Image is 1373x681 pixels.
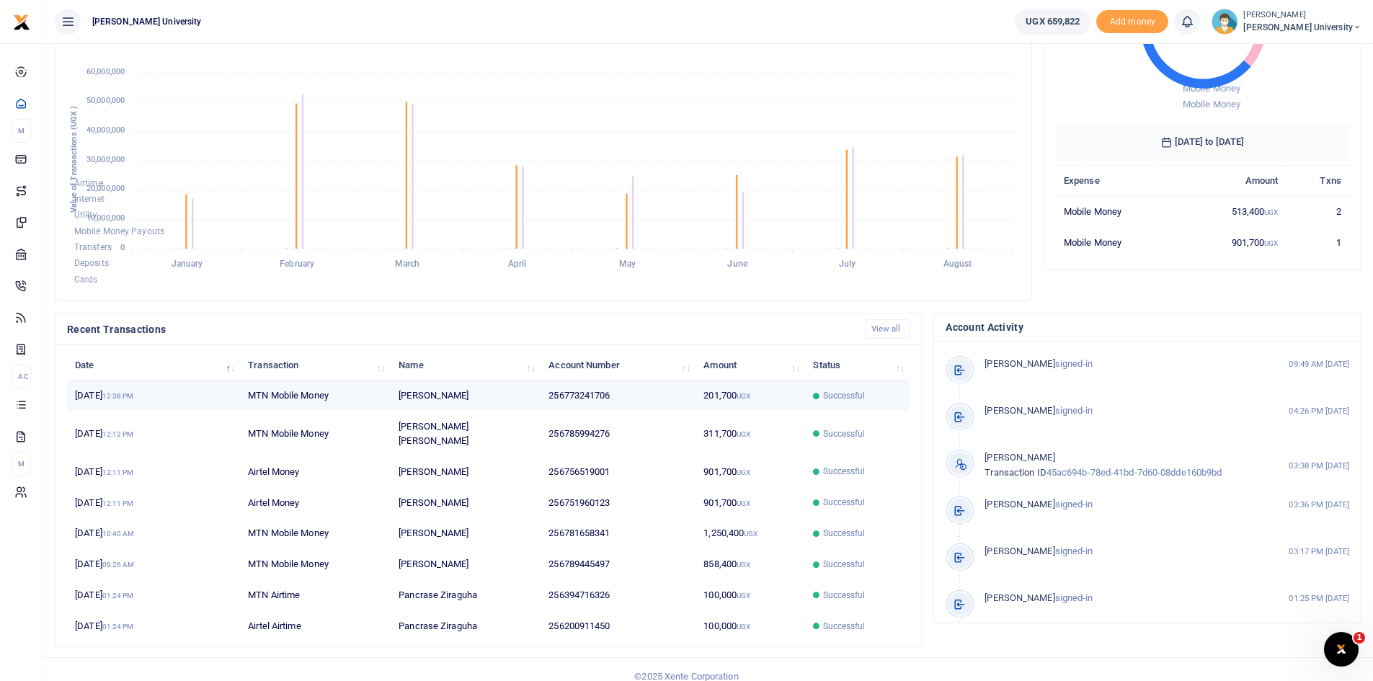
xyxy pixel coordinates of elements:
td: 256394716326 [541,580,696,611]
td: [PERSON_NAME] [PERSON_NAME] [391,411,541,456]
span: Internet [74,194,105,204]
td: Pancrase Ziraguha [391,580,541,611]
td: [DATE] [67,380,240,411]
td: 901,700 [696,487,805,518]
td: Mobile Money [1056,196,1181,227]
small: UGX [737,430,750,438]
li: M [12,452,31,476]
small: 01:25 PM [DATE] [1289,592,1349,605]
th: Amount: activate to sort column ascending [696,350,805,380]
td: MTN Mobile Money [240,380,391,411]
td: 901,700 [1181,227,1287,257]
span: [PERSON_NAME] University [86,15,207,28]
iframe: Intercom live chat [1324,632,1359,667]
p: 45ac694b-78ed-41bd-7d60-08dde160b9bd [985,450,1258,481]
td: [DATE] [67,549,240,580]
text: Value of Transactions (UGX ) [69,106,79,213]
th: Expense [1056,165,1181,196]
td: Mobile Money [1056,227,1181,257]
td: Airtel Airtime [240,611,391,641]
tspan: May [619,259,636,270]
tspan: 20,000,000 [86,184,125,194]
small: [PERSON_NAME] [1243,9,1361,22]
tspan: June [727,259,747,270]
span: Airtime [74,178,103,188]
td: [PERSON_NAME] [391,456,541,487]
td: 1 [1287,227,1349,257]
td: 256756519001 [541,456,696,487]
td: 2 [1287,196,1349,227]
span: [PERSON_NAME] [985,358,1054,369]
td: [PERSON_NAME] [391,380,541,411]
small: 01:24 PM [102,592,134,600]
td: 100,000 [696,611,805,641]
td: Airtel Money [240,456,391,487]
td: 513,400 [1181,196,1287,227]
td: [PERSON_NAME] [391,487,541,518]
small: UGX [737,468,750,476]
small: UGX [737,392,750,400]
span: Transaction ID [985,467,1046,478]
li: Ac [12,365,31,388]
small: 01:24 PM [102,623,134,631]
span: Cards [74,275,98,285]
tspan: April [508,259,527,270]
td: MTN Mobile Money [240,411,391,456]
small: UGX [737,561,750,569]
h4: Recent Transactions [67,321,853,337]
img: profile-user [1212,9,1238,35]
small: 03:36 PM [DATE] [1289,499,1349,511]
td: Pancrase Ziraguha [391,611,541,641]
small: UGX [744,530,757,538]
tspan: February [280,259,314,270]
span: Successful [823,465,866,478]
p: signed-in [985,591,1258,606]
tspan: 50,000,000 [86,97,125,106]
small: UGX [737,623,750,631]
td: [DATE] [67,456,240,487]
td: 256751960123 [541,487,696,518]
small: 10:40 AM [102,530,135,538]
small: 09:49 AM [DATE] [1289,358,1349,370]
tspan: 60,000,000 [86,67,125,76]
span: [PERSON_NAME] [985,592,1054,603]
span: Mobile Money Payouts [74,226,164,236]
span: [PERSON_NAME] [985,405,1054,416]
a: profile-user [PERSON_NAME] [PERSON_NAME] University [1212,9,1361,35]
span: Deposits [74,259,109,269]
span: Transfers [74,242,112,252]
tspan: 10,000,000 [86,214,125,223]
a: View all [865,319,910,339]
a: logo-small logo-large logo-large [13,16,30,27]
td: 311,700 [696,411,805,456]
th: Amount [1181,165,1287,196]
span: Successful [823,427,866,440]
td: 1,250,400 [696,518,805,549]
td: MTN Mobile Money [240,549,391,580]
span: Successful [823,589,866,602]
td: MTN Airtime [240,580,391,611]
td: [PERSON_NAME] [391,518,541,549]
h4: Account Activity [946,319,1349,335]
small: 12:11 PM [102,499,134,507]
span: Add money [1096,10,1168,34]
th: Date: activate to sort column descending [67,350,240,380]
tspan: 40,000,000 [86,125,125,135]
span: Utility [74,210,97,221]
small: UGX [737,592,750,600]
span: UGX 659,822 [1026,14,1080,29]
td: 901,700 [696,456,805,487]
p: signed-in [985,497,1258,512]
tspan: August [943,259,972,270]
li: Toup your wallet [1096,10,1168,34]
p: signed-in [985,357,1258,372]
td: 100,000 [696,580,805,611]
span: Successful [823,527,866,540]
th: Account Number: activate to sort column ascending [541,350,696,380]
td: [DATE] [67,580,240,611]
td: 858,400 [696,549,805,580]
small: UGX [737,499,750,507]
span: [PERSON_NAME] [985,546,1054,556]
th: Name: activate to sort column ascending [391,350,541,380]
td: [DATE] [67,411,240,456]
